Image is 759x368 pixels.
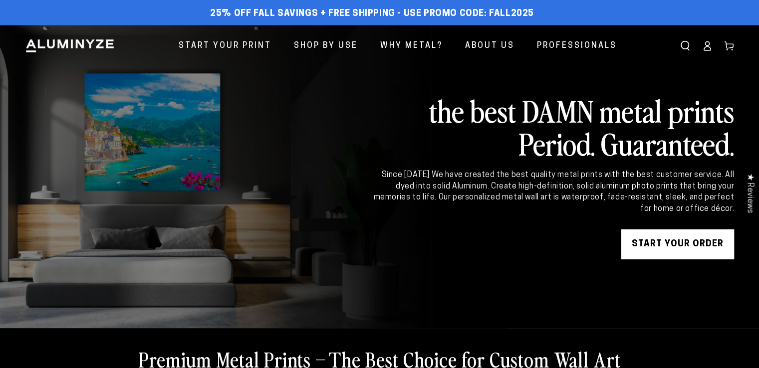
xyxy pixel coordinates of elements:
[286,33,365,59] a: Shop By Use
[210,8,534,19] span: 25% off FALL Savings + Free Shipping - Use Promo Code: FALL2025
[537,39,617,53] span: Professionals
[465,39,514,53] span: About Us
[372,94,734,160] h2: the best DAMN metal prints Period. Guaranteed.
[458,33,522,59] a: About Us
[740,166,759,221] div: Click to open Judge.me floating reviews tab
[179,39,271,53] span: Start Your Print
[171,33,279,59] a: Start Your Print
[621,229,734,259] a: START YOUR Order
[25,38,115,53] img: Aluminyze
[674,35,696,57] summary: Search our site
[372,170,734,214] div: Since [DATE] We have created the best quality metal prints with the best customer service. All dy...
[380,39,443,53] span: Why Metal?
[294,39,358,53] span: Shop By Use
[529,33,624,59] a: Professionals
[373,33,450,59] a: Why Metal?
